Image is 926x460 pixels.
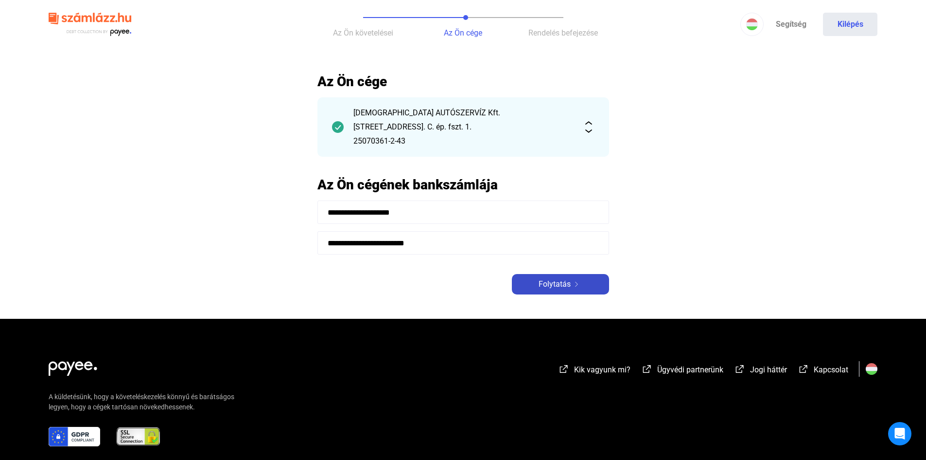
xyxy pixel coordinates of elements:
span: Az Ön követelései [333,28,393,37]
img: gdpr [49,427,100,446]
span: Kik vagyunk mi? [574,365,630,374]
span: Az Ön cége [444,28,482,37]
img: checkmark-darker-green-circle [332,121,344,133]
span: Rendelés befejezése [528,28,598,37]
img: white-payee-white-dot.svg [49,356,97,376]
img: external-link-white [734,364,746,374]
div: [STREET_ADDRESS]. C. ép. fszt. 1. [353,121,573,133]
button: HU [740,13,764,36]
img: HU.svg [866,363,877,375]
img: external-link-white [641,364,653,374]
img: arrow-right-white [571,282,582,287]
span: Folytatás [539,278,571,290]
img: expand [583,121,594,133]
span: Kapcsolat [814,365,848,374]
a: external-link-whiteKapcsolat [798,367,848,376]
span: Jogi háttér [750,365,787,374]
a: external-link-whiteÜgyvédi partnerünk [641,367,723,376]
h2: Az Ön cégének bankszámlája [317,176,609,193]
img: HU [746,18,758,30]
a: external-link-whiteJogi háttér [734,367,787,376]
img: external-link-white [558,364,570,374]
button: Kilépés [823,13,877,36]
div: Open Intercom Messenger [888,422,911,445]
h2: Az Ön cége [317,73,609,90]
img: szamlazzhu-logo [49,9,131,40]
span: Ügyvédi partnerünk [657,365,723,374]
img: ssl [116,427,161,446]
div: [DEMOGRAPHIC_DATA] AUTÓSZERVÍZ Kft. [353,107,573,119]
a: Segítség [764,13,818,36]
div: 25070361-2-43 [353,135,573,147]
a: external-link-whiteKik vagyunk mi? [558,367,630,376]
button: Folytatásarrow-right-white [512,274,609,294]
img: external-link-white [798,364,809,374]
